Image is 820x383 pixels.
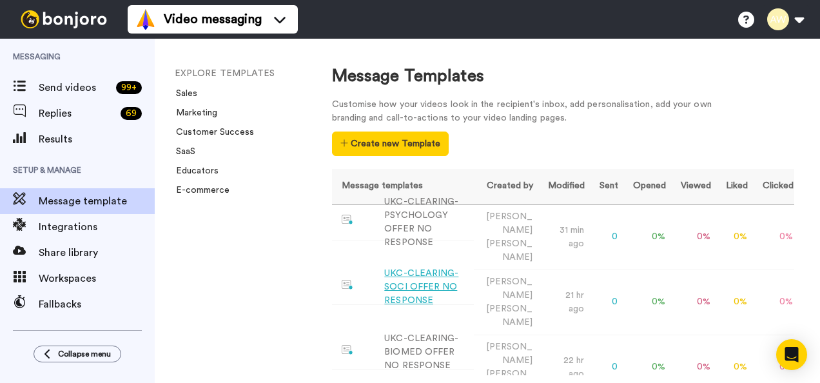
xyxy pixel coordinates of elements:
div: Customise how your videos look in the recipient's inbox, add personalisation, add your own brandi... [332,98,732,125]
a: Educators [168,166,219,175]
span: Video messaging [164,10,262,28]
th: Created by [474,169,538,204]
a: Marketing [168,108,217,117]
span: Replies [39,106,115,121]
div: UKC-CLEARING-BIOMED OFFER NO RESPONSE [384,332,468,373]
img: bj-logo-header-white.svg [15,10,112,28]
span: Send videos [39,80,111,95]
th: Modified [538,169,590,204]
th: Viewed [671,169,716,204]
a: SaaS [168,147,195,156]
span: Results [39,132,155,147]
button: Create new Template [332,132,449,156]
th: Liked [716,169,753,204]
li: EXPLORE TEMPLATES [175,67,349,81]
span: Collapse menu [58,349,111,359]
td: 0 % [753,204,799,270]
span: Workspaces [39,271,155,286]
th: Message templates [332,169,474,204]
span: Message template [39,193,155,209]
div: 99 + [116,81,142,94]
span: Fallbacks [39,297,155,312]
th: Clicked [753,169,799,204]
td: [PERSON_NAME] [474,270,538,335]
span: [PERSON_NAME] [486,239,533,262]
td: 0 % [671,270,716,335]
img: nextgen-template.svg [342,280,354,290]
span: Integrations [39,219,155,235]
div: Open Intercom Messenger [776,339,807,370]
a: E-commerce [168,186,229,195]
a: Customer Success [168,128,254,137]
div: UKC-CLEARING-SOCI OFFER NO RESPONSE [384,267,468,308]
td: 0 % [753,270,799,335]
td: 0 % [671,204,716,270]
button: Collapse menu [34,346,121,362]
td: 31 min ago [538,204,590,270]
img: nextgen-template.svg [342,215,354,225]
td: 0 [590,270,623,335]
img: nextgen-template.svg [342,345,354,355]
span: [PERSON_NAME] [486,304,533,327]
a: Sales [168,89,197,98]
td: 21 hr ago [538,270,590,335]
img: vm-color.svg [135,9,156,30]
span: Share library [39,245,155,260]
div: Message Templates [332,64,795,88]
td: 0 % [716,270,753,335]
div: 69 [121,107,142,120]
td: 0 % [623,270,671,335]
th: Sent [590,169,623,204]
td: 0 [590,204,623,270]
th: Opened [623,169,671,204]
div: UKC-CLEARING-PSYCHOLOGY OFFER NO RESPONSE [384,195,468,250]
td: 0 % [623,204,671,270]
td: 0 % [716,204,753,270]
td: [PERSON_NAME] [474,204,538,270]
